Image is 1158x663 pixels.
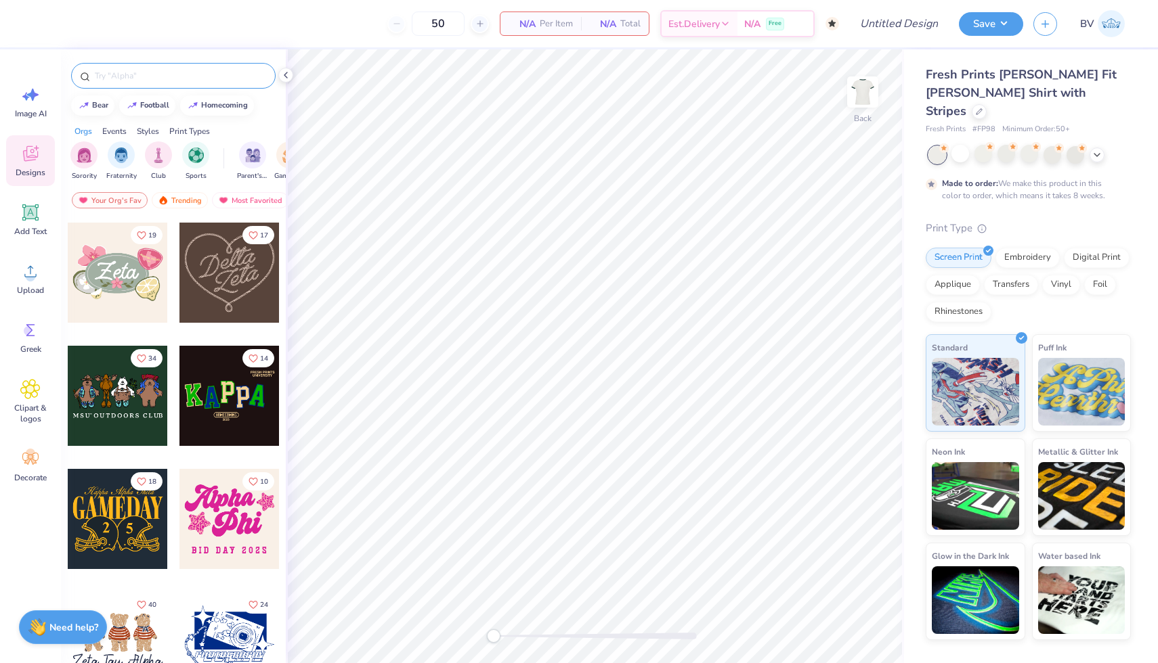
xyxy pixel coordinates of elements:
span: Image AI [15,108,47,119]
span: # FP98 [972,124,995,135]
img: Glow in the Dark Ink [932,566,1019,634]
span: Minimum Order: 50 + [1002,124,1070,135]
div: We make this product in this color to order, which means it takes 8 weeks. [942,177,1109,202]
div: Vinyl [1042,275,1080,295]
span: Sorority [72,171,97,181]
span: 19 [148,232,156,239]
button: homecoming [180,95,254,116]
span: Standard [932,340,968,355]
span: Total [620,17,641,31]
span: N/A [589,17,616,31]
img: Sports Image [188,147,204,163]
img: Parent's Weekend Image [245,147,261,163]
button: Like [242,595,274,614]
span: N/A [744,17,760,31]
span: Metallic & Glitter Ink [1038,444,1118,459]
img: Back [849,78,876,106]
img: Game Day Image [282,147,298,163]
span: 40 [148,601,156,608]
span: 24 [260,601,268,608]
span: Greek [20,344,41,355]
img: trend_line.gif [188,101,198,110]
div: Styles [137,125,159,137]
span: Fresh Prints [PERSON_NAME] Fit [PERSON_NAME] Shirt with Stripes [926,66,1117,119]
div: filter for Sports [182,141,209,181]
div: Accessibility label [487,629,500,643]
div: filter for Fraternity [106,141,137,181]
span: Parent's Weekend [237,171,268,181]
div: filter for Club [145,141,172,181]
strong: Made to order: [942,178,998,189]
img: Brooke Vorona [1098,10,1125,37]
div: filter for Game Day [274,141,305,181]
span: Designs [16,167,45,178]
button: Like [242,472,274,490]
span: Game Day [274,171,305,181]
img: Metallic & Glitter Ink [1038,462,1125,530]
button: Like [242,349,274,367]
div: Back [854,112,872,124]
img: Club Image [151,147,166,163]
button: Save [959,12,1023,36]
div: Applique [926,275,980,295]
div: filter for Parent's Weekend [237,141,268,181]
button: filter button [182,141,209,181]
button: filter button [145,141,172,181]
img: trend_line.gif [127,101,137,110]
span: Neon Ink [932,444,965,459]
span: Per Item [540,17,573,31]
div: bear [92,101,108,109]
span: Decorate [14,472,47,483]
div: homecoming [201,101,248,109]
div: Print Type [926,221,1131,236]
button: Like [242,226,274,244]
span: 18 [148,478,156,485]
div: Transfers [984,275,1038,295]
button: filter button [106,141,137,181]
span: Water based Ink [1038,549,1100,563]
div: Orgs [74,125,92,137]
img: Fraternity Image [114,147,129,163]
span: Upload [17,285,44,296]
img: Water based Ink [1038,566,1125,634]
strong: Need help? [49,621,98,634]
div: Trending [152,192,208,208]
button: bear [71,95,114,116]
div: Foil [1084,275,1116,295]
span: Free [769,19,781,28]
span: Add Text [14,226,47,237]
span: Sports [186,171,207,181]
span: Glow in the Dark Ink [932,549,1009,563]
button: football [119,95,175,116]
img: Neon Ink [932,462,1019,530]
input: Try "Alpha" [93,69,267,83]
span: 10 [260,478,268,485]
div: Most Favorited [212,192,288,208]
div: Print Types [169,125,210,137]
div: Rhinestones [926,302,991,322]
button: Like [131,349,163,367]
span: N/A [509,17,536,31]
button: filter button [274,141,305,181]
div: Events [102,125,127,137]
img: most_fav.gif [78,196,89,205]
input: Untitled Design [849,10,949,37]
span: Fraternity [106,171,137,181]
span: 17 [260,232,268,239]
span: Club [151,171,166,181]
input: – – [412,12,465,36]
div: Digital Print [1064,248,1130,268]
span: Est. Delivery [668,17,720,31]
img: Sorority Image [77,147,92,163]
button: Like [131,595,163,614]
img: trending.gif [158,196,169,205]
img: most_fav.gif [218,196,229,205]
div: filter for Sorority [70,141,98,181]
span: Fresh Prints [926,124,966,135]
div: Your Org's Fav [72,192,148,208]
img: Puff Ink [1038,358,1125,426]
span: Puff Ink [1038,340,1067,355]
img: Standard [932,358,1019,426]
img: trend_line.gif [79,101,89,110]
div: Embroidery [995,248,1060,268]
